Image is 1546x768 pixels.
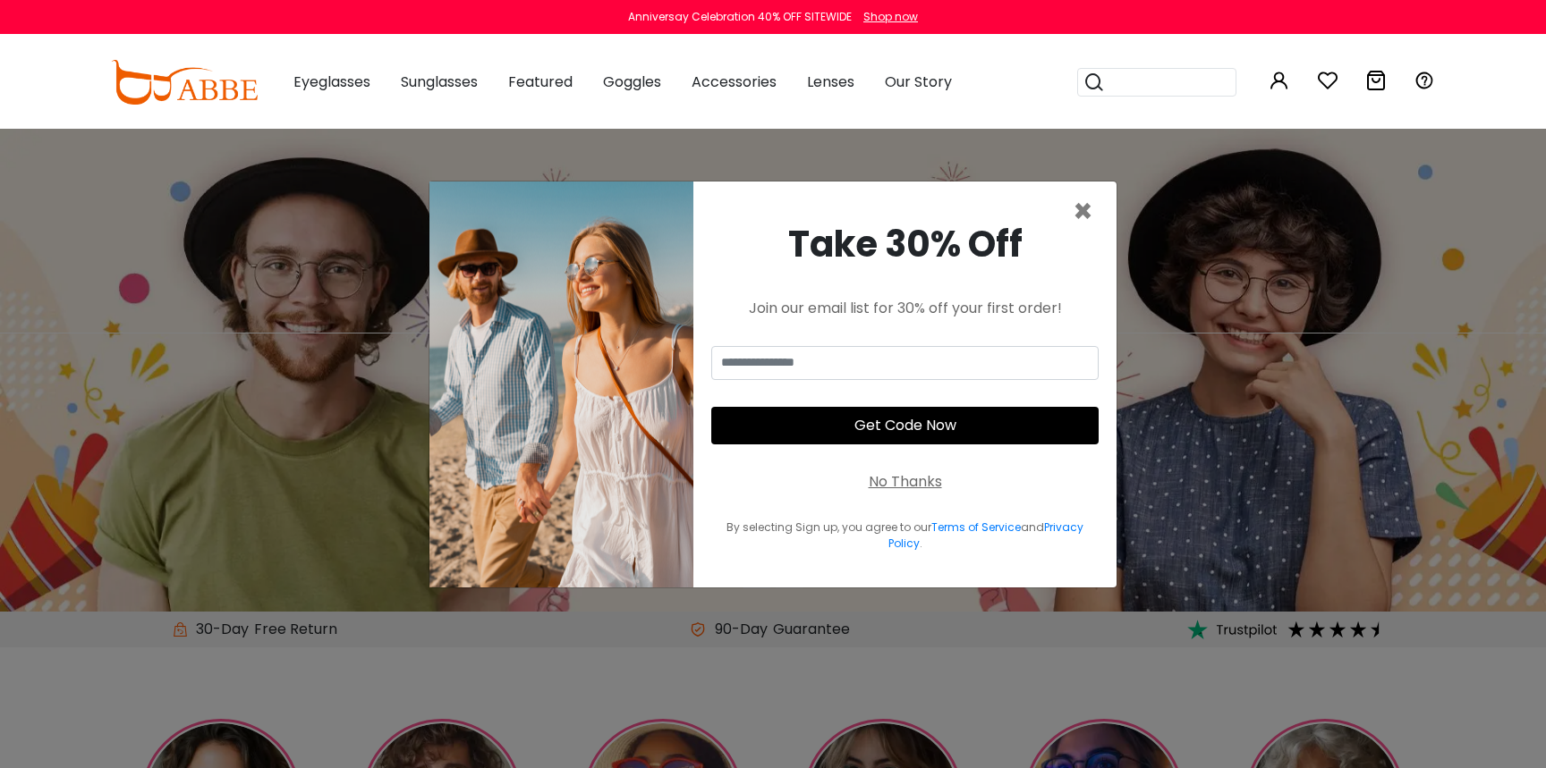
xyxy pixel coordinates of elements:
[293,72,370,92] span: Eyeglasses
[854,9,918,24] a: Shop now
[931,519,1021,535] a: Terms of Service
[1073,196,1093,228] button: Close
[628,9,852,25] div: Anniversay Celebration 40% OFF SITEWIDE
[429,181,693,587] img: welcome
[111,60,258,105] img: abbeglasses.com
[401,72,478,92] span: Sunglasses
[603,72,661,92] span: Goggles
[1073,189,1093,234] span: ×
[885,72,952,92] span: Our Story
[508,72,573,92] span: Featured
[807,72,854,92] span: Lenses
[711,519,1099,552] div: By selecting Sign up, you agree to our and .
[863,9,918,25] div: Shop now
[711,217,1099,271] div: Take 30% Off
[711,298,1099,319] div: Join our email list for 30% off your first order!
[711,407,1099,444] button: Get Code Now
[869,471,942,493] div: No Thanks
[888,519,1084,551] a: Privacy Policy
[692,72,777,92] span: Accessories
